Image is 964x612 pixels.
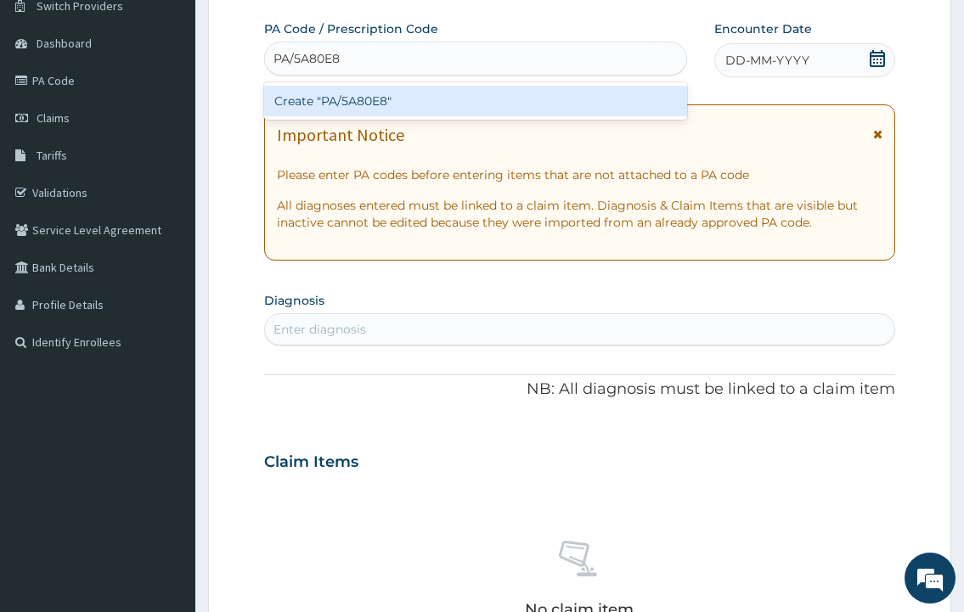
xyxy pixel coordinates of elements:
[8,421,324,480] textarea: Type your message and hit 'Enter'
[99,193,234,364] span: We're online!
[277,197,882,231] p: All diagnoses entered must be linked to a claim item. Diagnosis & Claim Items that are visible bu...
[725,52,809,69] span: DD-MM-YYYY
[264,453,358,472] h3: Claim Items
[273,321,366,338] div: Enter diagnosis
[264,292,324,309] label: Diagnosis
[264,86,686,116] div: Create "PA/5A80E8"
[277,166,882,183] p: Please enter PA codes before entering items that are not attached to a PA code
[37,110,70,126] span: Claims
[714,20,812,37] label: Encounter Date
[277,126,404,144] h1: Important Notice
[88,95,285,117] div: Chat with us now
[279,8,319,49] div: Minimize live chat window
[37,36,92,51] span: Dashboard
[31,85,69,127] img: d_794563401_company_1708531726252_794563401
[264,20,438,37] label: PA Code / Prescription Code
[264,379,894,401] p: NB: All diagnosis must be linked to a claim item
[37,148,67,163] span: Tariffs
